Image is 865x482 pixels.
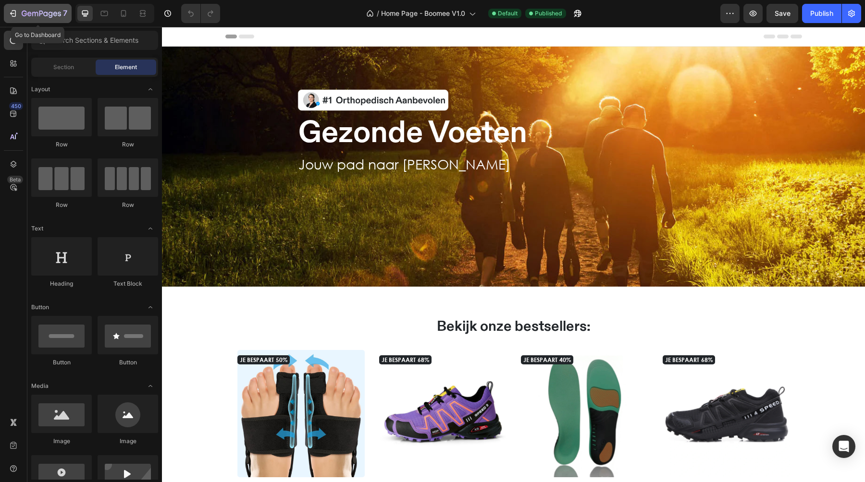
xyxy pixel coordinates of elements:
[143,82,158,97] span: Toggle open
[98,437,158,446] div: Image
[766,4,798,23] button: Save
[31,279,92,288] div: Heading
[498,9,518,18] span: Default
[31,201,92,209] div: Row
[31,140,92,149] div: Row
[31,85,50,94] span: Layout
[217,323,345,450] a: Stravia - Orthopedische Pijnverlichtende Wandelschoenen (Unisex)
[4,4,72,23] button: 7
[775,10,791,17] span: Save
[359,323,486,450] a: Boomee Orthopedische Inlegzolen | Pijnverlichtend en schokabsorberend
[98,201,158,209] div: Row
[381,9,465,19] span: Home Page - Boomee V1.0
[115,63,137,72] span: Element
[31,437,92,446] div: Image
[143,378,158,394] span: Toggle open
[9,102,23,110] div: 450
[98,140,158,149] div: Row
[31,382,49,390] span: Media
[832,435,855,458] div: Open Intercom Messenger
[162,27,865,482] iframe: Design area
[181,4,220,23] div: Undo/Redo
[535,9,562,18] span: Published
[143,221,158,236] span: Toggle open
[143,300,158,315] span: Toggle open
[31,31,158,50] input: Search Sections & Elements
[7,176,23,183] div: Beta
[31,303,49,312] span: Button
[31,224,43,233] span: Text
[217,328,270,337] pre: JE BESPAART 68%
[810,9,833,19] div: Publish
[802,4,841,23] button: Publish
[98,358,158,367] div: Button
[98,279,158,288] div: Text Block
[501,328,553,337] pre: JE BESPAART 68%
[501,323,628,450] a: Stravia Donker - Orthopedische Pijnverlichtende Wandelschoenen (Unisex)
[63,8,67,19] p: 7
[377,9,379,19] span: /
[53,63,74,72] span: Section
[31,358,92,367] div: Button
[359,328,411,337] pre: JE BESPAART 40%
